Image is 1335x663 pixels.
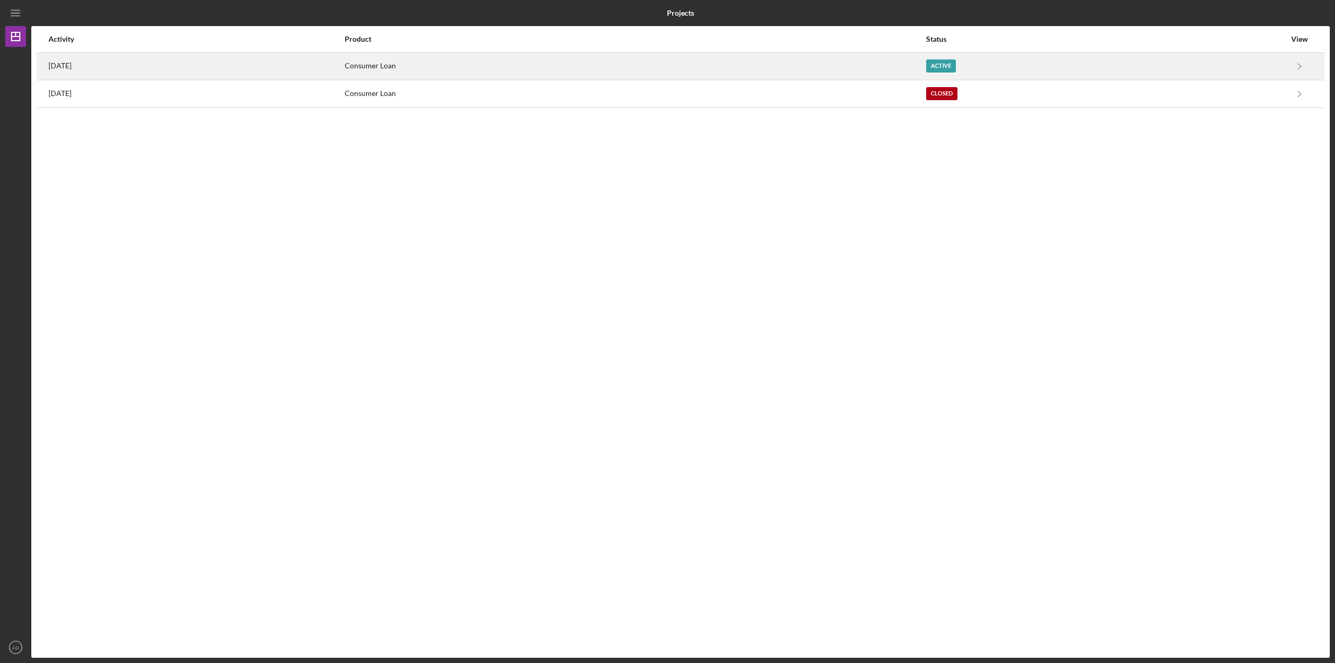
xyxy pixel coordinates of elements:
[926,59,956,73] div: Active
[345,35,925,43] div: Product
[12,645,19,650] text: AD
[345,81,925,107] div: Consumer Loan
[926,35,1285,43] div: Status
[345,53,925,79] div: Consumer Loan
[48,89,71,98] time: 2024-10-23 15:40
[5,637,26,658] button: AD
[926,87,957,100] div: Closed
[1287,35,1313,43] div: View
[667,9,694,17] b: Projects
[48,35,344,43] div: Activity
[48,62,71,70] time: 2025-10-07 18:23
